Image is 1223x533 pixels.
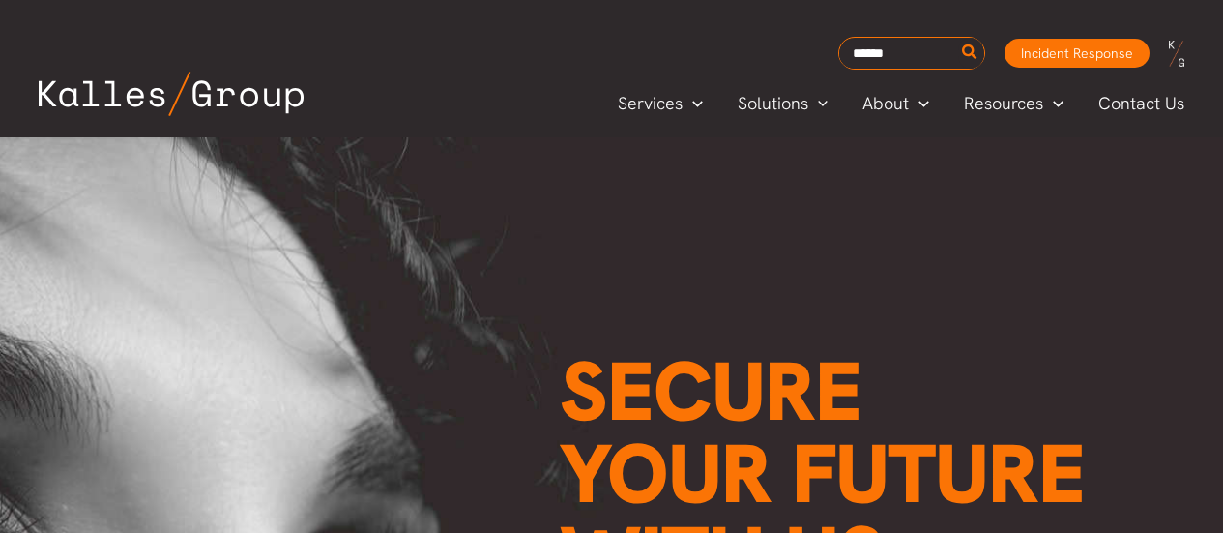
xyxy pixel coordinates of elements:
button: Search [958,38,982,69]
img: Kalles Group [39,72,304,116]
span: Services [618,89,683,118]
a: ServicesMenu Toggle [600,89,720,118]
span: Resources [964,89,1043,118]
a: Contact Us [1081,89,1204,118]
span: About [862,89,909,118]
a: Incident Response [1005,39,1150,68]
span: Menu Toggle [909,89,929,118]
span: Menu Toggle [808,89,829,118]
a: ResourcesMenu Toggle [946,89,1081,118]
span: Contact Us [1098,89,1184,118]
nav: Primary Site Navigation [600,87,1204,119]
span: Menu Toggle [1043,89,1063,118]
a: AboutMenu Toggle [845,89,946,118]
span: Solutions [738,89,808,118]
a: SolutionsMenu Toggle [720,89,846,118]
span: Menu Toggle [683,89,703,118]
